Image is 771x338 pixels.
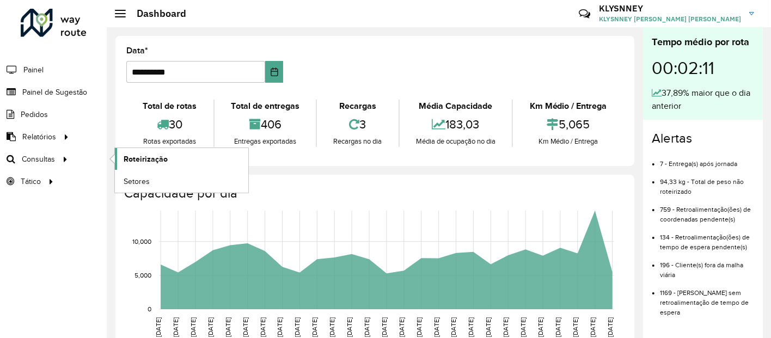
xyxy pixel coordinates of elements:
div: 30 [129,113,211,136]
span: Setores [124,176,150,187]
text: [DATE] [519,317,527,337]
div: Média Capacidade [402,100,510,113]
a: Roteirização [115,148,248,170]
h2: Dashboard [126,8,186,20]
div: 406 [217,113,314,136]
text: 0 [148,305,151,312]
div: 183,03 [402,113,510,136]
div: 00:02:11 [652,50,754,87]
text: [DATE] [589,317,596,337]
div: Tempo médio por rota [652,35,754,50]
div: 3 [320,113,396,136]
h4: Alertas [652,131,754,146]
li: 1169 - [PERSON_NAME] sem retroalimentação de tempo de espera [660,280,754,317]
label: Data [126,44,148,57]
text: [DATE] [433,317,440,337]
text: [DATE] [363,317,370,337]
div: Recargas no dia [320,136,396,147]
text: [DATE] [207,317,214,337]
text: [DATE] [485,317,492,337]
div: Total de rotas [129,100,211,113]
h4: Capacidade por dia [124,186,623,201]
span: Consultas [22,153,55,165]
div: 37,89% maior que o dia anterior [652,87,754,113]
div: Rotas exportadas [129,136,211,147]
text: [DATE] [537,317,544,337]
span: Roteirização [124,153,168,165]
text: [DATE] [381,317,388,337]
button: Choose Date [265,61,283,83]
div: Km Médio / Entrega [516,100,621,113]
text: [DATE] [450,317,457,337]
text: [DATE] [468,317,475,337]
text: [DATE] [346,317,353,337]
li: 134 - Retroalimentação(ões) de tempo de espera pendente(s) [660,224,754,252]
div: Total de entregas [217,100,314,113]
text: [DATE] [311,317,318,337]
text: [DATE] [293,317,301,337]
div: Recargas [320,100,396,113]
div: 5,065 [516,113,621,136]
span: Tático [21,176,41,187]
span: Painel [23,64,44,76]
li: 196 - Cliente(s) fora da malha viária [660,252,754,280]
text: [DATE] [415,317,423,337]
text: [DATE] [554,317,561,337]
text: [DATE] [572,317,579,337]
a: Contato Rápido [573,2,596,26]
text: [DATE] [189,317,197,337]
li: 94,33 kg - Total de peso não roteirizado [660,169,754,196]
li: 759 - Retroalimentação(ões) de coordenadas pendente(s) [660,196,754,224]
div: Km Médio / Entrega [516,136,621,147]
text: [DATE] [502,317,509,337]
span: Relatórios [22,131,56,143]
span: KLYSNNEY [PERSON_NAME] [PERSON_NAME] [599,14,741,24]
text: 5,000 [134,272,151,279]
span: Painel de Sugestão [22,87,87,98]
text: [DATE] [398,317,405,337]
div: Média de ocupação no dia [402,136,510,147]
span: Pedidos [21,109,48,120]
text: [DATE] [155,317,162,337]
text: 10,000 [132,238,151,245]
text: [DATE] [224,317,231,337]
text: [DATE] [607,317,614,337]
li: 7 - Entrega(s) após jornada [660,151,754,169]
text: [DATE] [277,317,284,337]
h3: KLYSNNEY [599,3,741,14]
text: [DATE] [259,317,266,337]
text: [DATE] [242,317,249,337]
text: [DATE] [172,317,179,337]
a: Setores [115,170,248,192]
div: Entregas exportadas [217,136,314,147]
text: [DATE] [328,317,335,337]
